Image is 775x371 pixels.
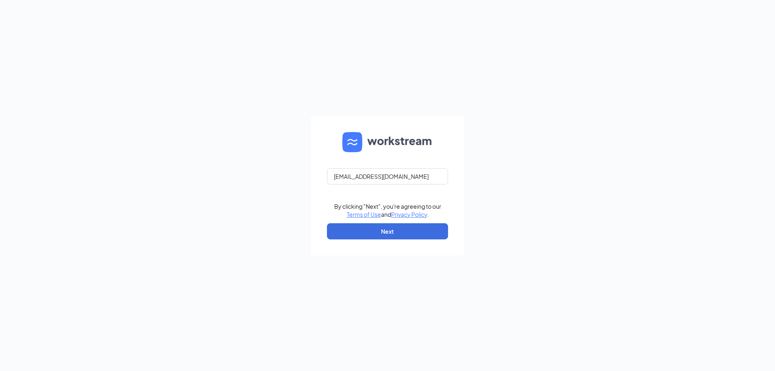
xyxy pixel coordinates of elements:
a: Privacy Policy [391,211,427,218]
div: By clicking "Next", you're agreeing to our and . [334,202,441,218]
img: WS logo and Workstream text [342,132,433,152]
a: Terms of Use [347,211,381,218]
button: Next [327,223,448,239]
input: Email [327,168,448,184]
